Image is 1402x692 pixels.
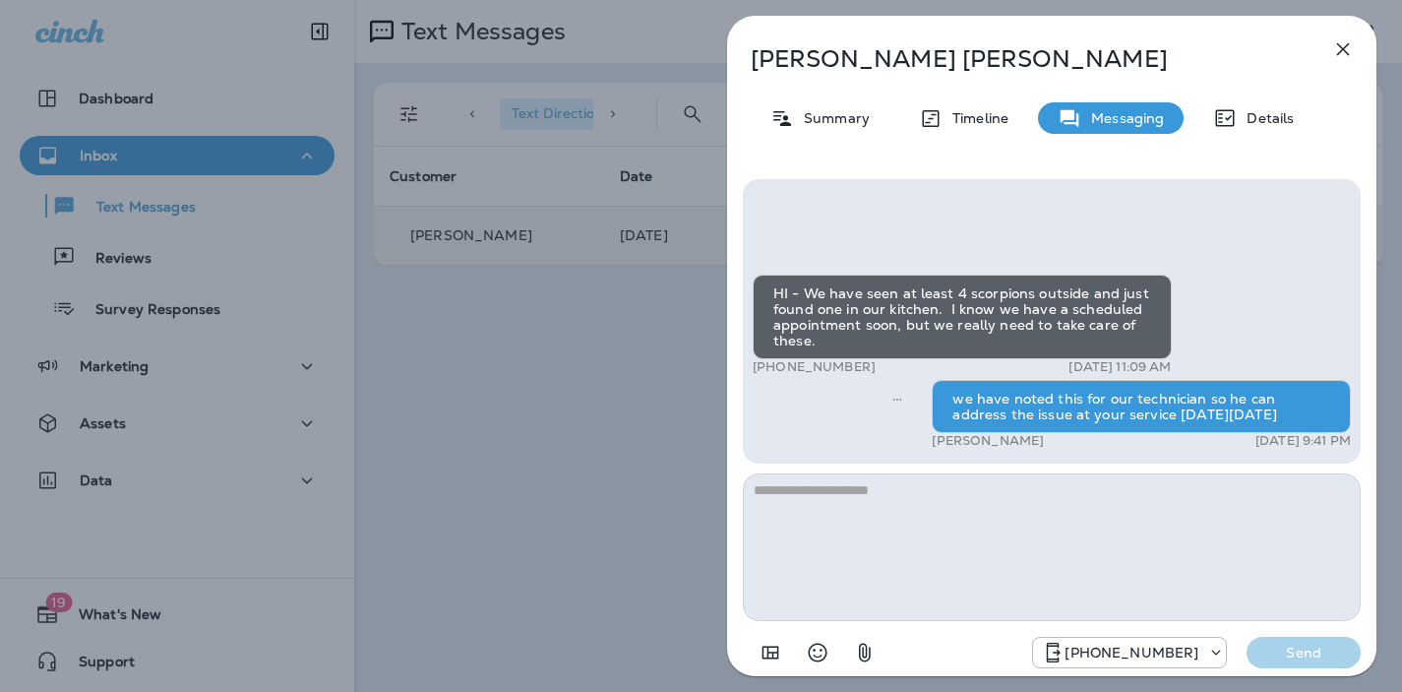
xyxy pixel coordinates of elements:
span: Sent [892,389,902,407]
p: Details [1237,110,1294,126]
button: Add in a premade template [751,633,790,672]
p: [PERSON_NAME] [PERSON_NAME] [751,45,1288,73]
div: HI - We have seen at least 4 scorpions outside and just found one in our kitchen. I know we have ... [753,275,1172,359]
p: [PERSON_NAME] [932,433,1044,449]
div: we have noted this for our technician so he can address the issue at your service [DATE][DATE] [932,380,1351,433]
button: Select an emoji [798,633,837,672]
div: +1 (520) 602-9905 [1033,641,1226,664]
p: [DATE] 9:41 PM [1255,433,1351,449]
p: Timeline [943,110,1008,126]
p: [PHONE_NUMBER] [753,359,876,375]
p: Summary [794,110,870,126]
p: [DATE] 11:09 AM [1068,359,1171,375]
p: Messaging [1081,110,1164,126]
p: [PHONE_NUMBER] [1065,645,1198,661]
